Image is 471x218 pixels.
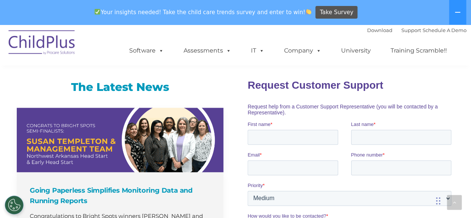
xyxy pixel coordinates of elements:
button: Cookies Settings [5,196,23,214]
a: University [334,43,378,58]
img: 👏 [306,9,311,15]
h4: Going Paperless Simplifies Monitoring Data and Running Reports [30,185,212,206]
a: Support [401,27,421,33]
span: Your insights needed! Take the child care trends survey and enter to win! [92,5,315,19]
a: Download [367,27,392,33]
div: Drag [436,190,440,212]
img: ✅ [95,9,100,15]
span: Phone number [104,80,135,85]
a: Assessments [176,43,239,58]
font: | [367,27,467,33]
h3: The Latest News [17,80,223,95]
a: Schedule A Demo [423,27,467,33]
iframe: Chat Widget [349,138,471,218]
a: Software [122,43,171,58]
span: Take Survey [320,6,353,19]
a: Training Scramble!! [383,43,454,58]
a: IT [244,43,272,58]
img: ChildPlus by Procare Solutions [5,25,79,62]
a: Company [277,43,329,58]
a: Take Survey [315,6,357,19]
span: Last name [104,49,126,55]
